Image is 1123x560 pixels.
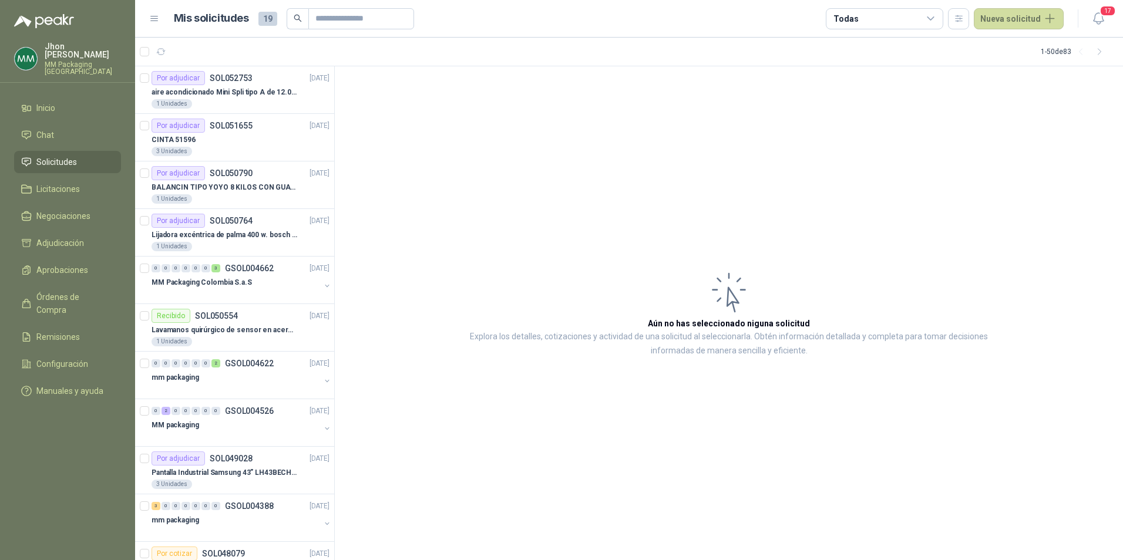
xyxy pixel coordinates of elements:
[152,194,192,204] div: 1 Unidades
[135,304,334,352] a: RecibidoSOL050554[DATE] Lavamanos quirúrgico de sensor en acero referencia TLS-131 Unidades
[152,515,199,526] p: mm packaging
[181,359,190,367] div: 0
[14,124,121,146] a: Chat
[152,359,160,367] div: 0
[211,407,220,415] div: 0
[191,264,200,272] div: 0
[152,87,298,98] p: aire acondicionado Mini Spli tipo A de 12.000 BTU.
[191,407,200,415] div: 0
[162,264,170,272] div: 0
[191,502,200,510] div: 0
[14,14,74,28] img: Logo peakr
[202,549,245,558] p: SOL048079
[14,205,121,227] a: Negociaciones
[36,237,84,249] span: Adjudicación
[974,8,1064,29] button: Nueva solicitud
[152,404,332,441] a: 0 2 0 0 0 0 0 GSOL004526[DATE] MM packaging
[152,309,190,323] div: Recibido
[135,66,334,114] a: Por adjudicarSOL052753[DATE] aire acondicionado Mini Spli tipo A de 12.000 BTU.1 Unidades
[14,232,121,254] a: Adjudicación
[135,209,334,257] a: Por adjudicarSOL050764[DATE] Lijadora excéntrica de palma 400 w. bosch gex 125-150 ave1 Unidades
[162,407,170,415] div: 2
[310,120,329,131] p: [DATE]
[152,242,192,251] div: 1 Unidades
[14,326,121,348] a: Remisiones
[162,502,170,510] div: 0
[201,502,210,510] div: 0
[14,97,121,119] a: Inicio
[152,325,298,336] p: Lavamanos quirúrgico de sensor en acero referencia TLS-13
[152,230,298,241] p: Lijadora excéntrica de palma 400 w. bosch gex 125-150 ave
[210,454,253,463] p: SOL049028
[36,384,103,397] span: Manuales y ayuda
[211,264,220,272] div: 3
[294,14,302,22] span: search
[36,129,54,141] span: Chat
[225,407,274,415] p: GSOL004526
[172,359,180,367] div: 0
[310,501,329,512] p: [DATE]
[452,330,1006,358] p: Explora los detalles, cotizaciones y actividad de una solicitud al seleccionarla. Obtén informaci...
[152,119,205,133] div: Por adjudicar
[36,183,80,195] span: Licitaciones
[152,147,192,156] div: 3 Unidades
[135,161,334,209] a: Por adjudicarSOL050790[DATE] BALANCIN TIPO YOYO 8 KILOS CON GUAYA ACERO INOX1 Unidades
[310,263,329,274] p: [DATE]
[14,286,121,321] a: Órdenes de Compra
[152,99,192,109] div: 1 Unidades
[152,407,160,415] div: 0
[310,358,329,369] p: [DATE]
[172,502,180,510] div: 0
[210,122,253,130] p: SOL051655
[152,71,205,85] div: Por adjudicar
[135,114,334,161] a: Por adjudicarSOL051655[DATE] CINTA 515963 Unidades
[258,12,277,26] span: 19
[210,217,253,225] p: SOL050764
[36,210,90,222] span: Negociaciones
[152,277,252,288] p: MM Packaging Colombia S.a.S
[310,215,329,227] p: [DATE]
[310,548,329,559] p: [DATE]
[14,259,121,281] a: Aprobaciones
[45,42,121,59] p: Jhon [PERSON_NAME]
[310,406,329,417] p: [DATE]
[310,311,329,322] p: [DATE]
[310,73,329,84] p: [DATE]
[152,356,332,394] a: 0 0 0 0 0 0 2 GSOL004622[DATE] mm packaging
[36,264,88,276] span: Aprobaciones
[152,214,205,228] div: Por adjudicar
[1100,5,1116,16] span: 17
[36,291,110,316] span: Órdenes de Compra
[225,502,274,510] p: GSOL004388
[152,480,192,489] div: 3 Unidades
[181,264,190,272] div: 0
[14,380,121,402] a: Manuales y ayuda
[181,407,190,415] div: 0
[152,372,199,383] p: mm packaging
[152,451,205,465] div: Por adjudicar
[162,359,170,367] div: 0
[14,178,121,200] a: Licitaciones
[152,134,196,146] p: CINTA 51596
[211,502,220,510] div: 0
[15,48,37,70] img: Company Logo
[201,264,210,272] div: 0
[14,151,121,173] a: Solicitudes
[135,447,334,494] a: Por adjudicarSOL049028[DATE] Pantalla Industrial Samsung 43” LH43BECHLGKXZL BE43C-H3 Unidades
[201,407,210,415] div: 0
[36,102,55,114] span: Inicio
[201,359,210,367] div: 0
[152,261,332,299] a: 0 0 0 0 0 0 3 GSOL004662[DATE] MM Packaging Colombia S.a.S
[191,359,200,367] div: 0
[36,357,88,370] span: Configuración
[648,317,810,330] h3: Aún no has seleccionado niguna solicitud
[152,182,298,193] p: BALANCIN TIPO YOYO 8 KILOS CON GUAYA ACERO INOX
[310,453,329,464] p: [DATE]
[45,61,121,75] p: MM Packaging [GEOGRAPHIC_DATA]
[1041,42,1109,61] div: 1 - 50 de 83
[210,169,253,177] p: SOL050790
[310,168,329,179] p: [DATE]
[36,330,80,343] span: Remisiones
[152,264,160,272] div: 0
[36,156,77,168] span: Solicitudes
